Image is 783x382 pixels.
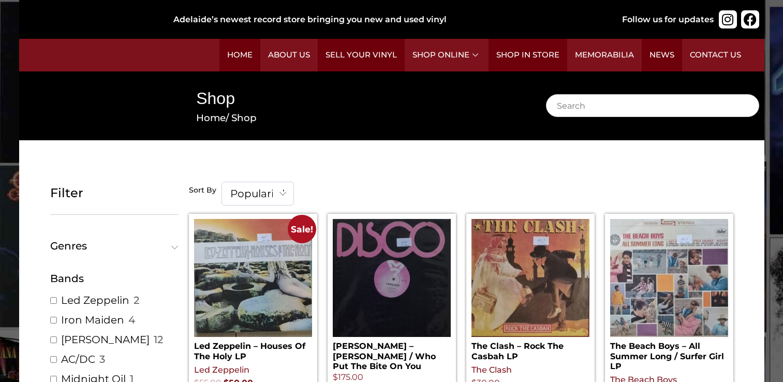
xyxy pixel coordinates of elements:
[189,186,216,195] h5: Sort By
[471,337,589,361] h2: The Clash – Rock The Casbah LP
[222,182,293,205] span: Popularity
[50,241,179,251] button: Genres
[622,13,714,26] div: Follow us for updates
[61,352,95,366] a: AC/DC
[567,39,642,71] a: Memorabilia
[471,219,589,337] img: The Clash – Rock The Casbah LP
[61,293,129,307] a: Led Zeppelin
[610,219,728,371] a: The Beach Boys – All Summer Long / Surfer Girl LP
[61,333,150,346] a: [PERSON_NAME]
[219,39,260,71] a: Home
[194,337,312,361] h2: Led Zeppelin – Houses Of The Holy LP
[288,215,316,243] span: Sale!
[196,112,226,124] a: Home
[194,365,249,375] a: Led Zeppelin
[128,313,135,327] span: 4
[333,372,338,382] span: $
[50,186,179,201] h5: Filter
[333,372,363,382] bdi: 175.00
[333,337,451,371] h2: [PERSON_NAME] – [PERSON_NAME] / Who Put The Bite On You
[99,352,105,366] span: 3
[471,219,589,361] a: The Clash – Rock The Casbah LP
[260,39,318,71] a: About Us
[173,13,588,26] div: Adelaide’s newest record store bringing you new and used vinyl
[154,333,163,346] span: 12
[471,365,512,375] a: The Clash
[50,241,174,251] span: Genres
[194,219,312,337] img: Led Zeppelin – Houses Of The Holy LP
[682,39,749,71] a: Contact Us
[318,39,405,71] a: Sell Your Vinyl
[610,219,728,337] img: The Beach Boys – All Summer Long / Surfer Girl LP
[221,182,294,205] span: Popularity
[610,337,728,371] h2: The Beach Boys – All Summer Long / Surfer Girl LP
[546,94,759,117] input: Search
[196,111,514,125] nav: Breadcrumb
[50,271,179,286] div: Bands
[405,39,489,71] a: Shop Online
[642,39,682,71] a: News
[194,219,312,361] a: Sale! Led Zeppelin – Houses Of The Holy LP
[134,293,139,307] span: 2
[196,87,514,110] h1: Shop
[489,39,567,71] a: Shop in Store
[61,313,124,327] a: Iron Maiden
[333,219,451,337] img: Ralph White – Fancy Dan / Who Put The Bite On You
